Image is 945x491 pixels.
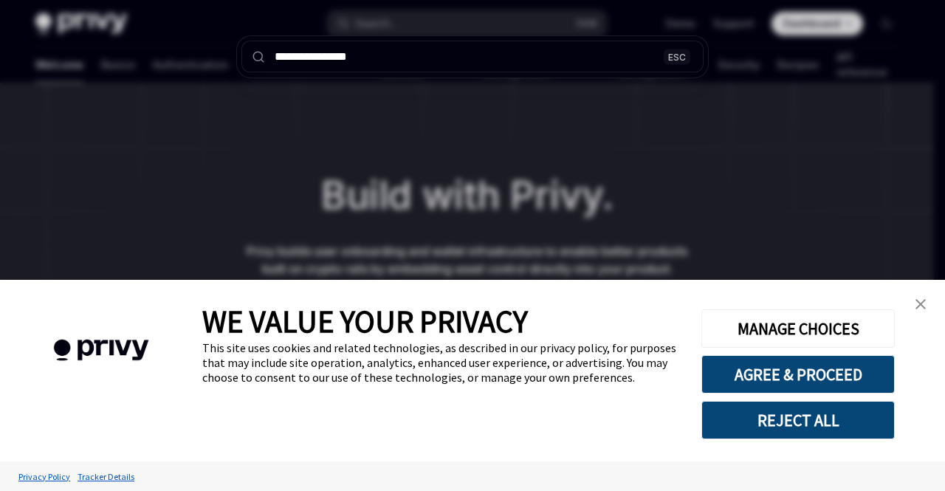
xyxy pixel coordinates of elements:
[202,302,528,340] span: WE VALUE YOUR PRIVACY
[202,340,679,385] div: This site uses cookies and related technologies, as described in our privacy policy, for purposes...
[915,299,926,309] img: close banner
[701,401,895,439] button: REJECT ALL
[664,49,690,64] div: ESC
[701,309,895,348] button: MANAGE CHOICES
[701,355,895,394] button: AGREE & PROCEED
[15,464,74,490] a: Privacy Policy
[906,289,935,319] a: close banner
[74,464,138,490] a: Tracker Details
[22,318,180,382] img: company logo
